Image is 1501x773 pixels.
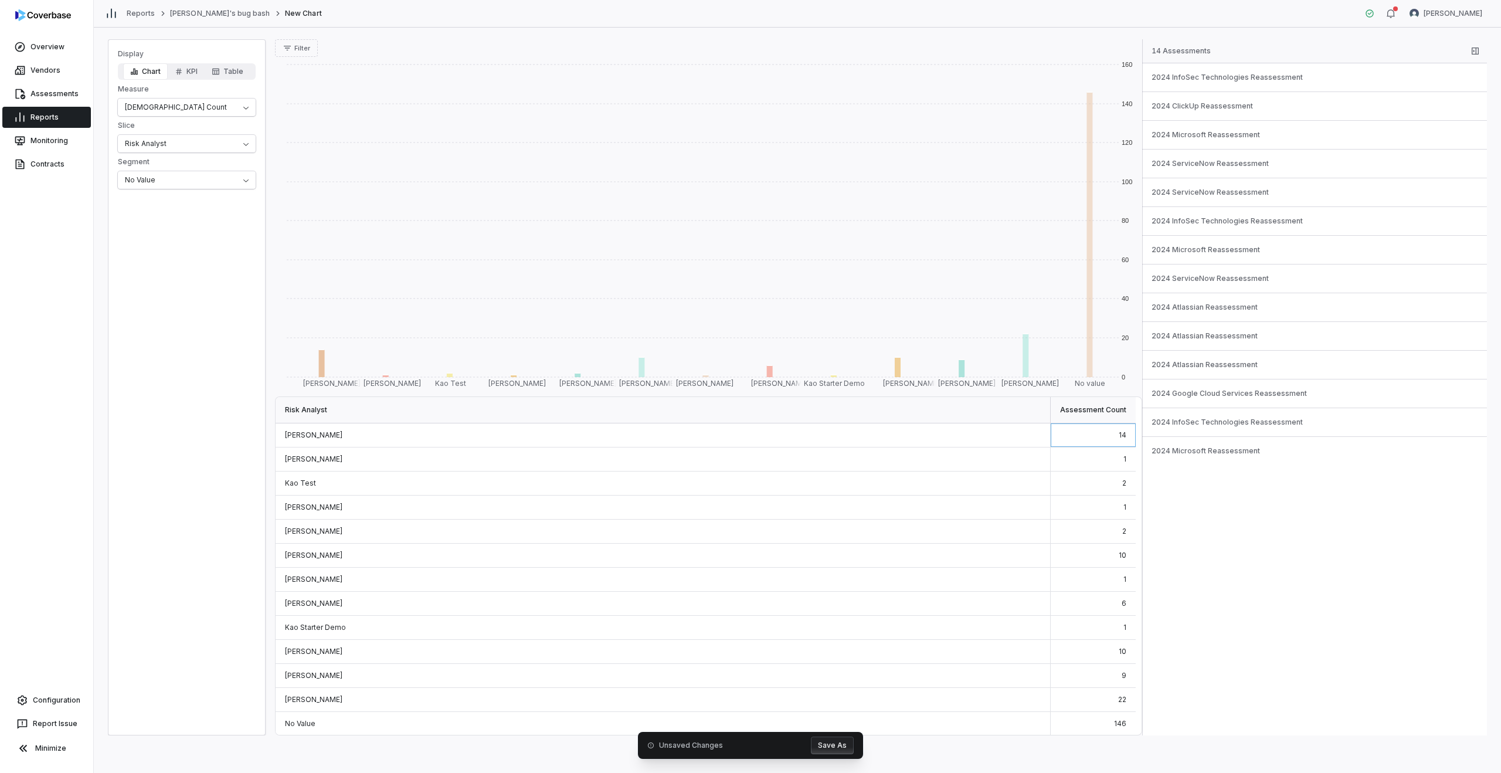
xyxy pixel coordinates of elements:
button: Minimize [5,737,89,760]
img: Lili Jiang avatar [1410,9,1419,18]
span: 1 [1123,455,1126,463]
span: 14 Assessments [1152,46,1211,56]
span: Kao Test [285,479,316,487]
a: 2024 Microsoft Reassessment [1142,120,1487,149]
a: 2024 Google Cloud Services Reassessment [1142,379,1487,408]
span: 2024 Microsoft Reassessment [1152,245,1260,255]
span: 2 [1122,479,1126,487]
span: [PERSON_NAME] [285,599,342,608]
button: Filter [275,39,318,57]
a: Assessments [2,83,91,104]
img: logo-D7KZi-bG.svg [15,9,71,21]
a: Vendors [2,60,91,81]
span: [PERSON_NAME] [1424,9,1482,18]
a: 2024 InfoSec Technologies Reassessment [1142,206,1487,235]
span: 2024 InfoSec Technologies Reassessment [1152,418,1303,427]
button: Report Issue [5,713,89,734]
a: 2024 InfoSec Technologies Reassessment [1142,408,1487,436]
text: 20 [1122,334,1129,341]
text: 100 [1122,178,1132,185]
text: 120 [1122,139,1132,146]
button: KPI [168,63,205,80]
text: 160 [1122,61,1132,68]
div: Risk Analyst [276,397,1051,423]
span: [PERSON_NAME] [285,551,342,560]
text: 0 [1122,374,1125,381]
span: 2024 ServiceNow Reassessment [1152,274,1269,283]
span: 6 [1122,599,1126,608]
a: 2024 ServiceNow Reassessment [1142,178,1487,206]
a: Overview [2,36,91,57]
span: 2024 Atlassian Reassessment [1152,331,1258,341]
a: [PERSON_NAME]'s bug bash [170,9,270,18]
span: 2024 Atlassian Reassessment [1152,303,1258,312]
span: [PERSON_NAME] [285,575,342,584]
a: 2024 Microsoft Reassessment [1142,235,1487,264]
span: 10 [1119,647,1126,656]
span: Display [118,49,256,59]
div: Assessment Count [1051,397,1136,423]
a: 2024 Atlassian Reassessment [1142,293,1487,321]
span: [PERSON_NAME] [285,503,342,511]
a: Monitoring [2,130,91,151]
text: 140 [1122,100,1132,107]
a: 2024 Microsoft Reassessment [1142,436,1487,465]
span: 2024 Microsoft Reassessment [1152,446,1260,456]
span: 2024 ServiceNow Reassessment [1152,159,1269,168]
span: 10 [1119,551,1126,560]
span: 2024 InfoSec Technologies Reassessment [1152,216,1303,226]
span: Slice [118,121,256,130]
span: Kao Starter Demo [285,623,346,632]
button: Lili Jiang avatar[PERSON_NAME] [1402,5,1489,22]
text: 60 [1122,256,1129,263]
span: 2 [1122,527,1126,535]
a: Configuration [5,690,89,711]
a: Contracts [2,154,91,175]
span: 1 [1123,503,1126,511]
span: 2024 InfoSec Technologies Reassessment [1152,73,1303,82]
span: 9 [1122,671,1126,680]
span: [PERSON_NAME] [285,671,342,680]
a: Reports [127,9,155,18]
a: 2024 ClickUp Reassessment [1142,91,1487,120]
button: Table [205,63,250,80]
button: Chart [123,63,168,80]
span: 2024 ClickUp Reassessment [1152,101,1253,111]
span: 2024 Microsoft Reassessment [1152,130,1260,140]
span: [PERSON_NAME] [285,455,342,463]
a: 2024 Atlassian Reassessment [1142,321,1487,350]
span: 2024 Atlassian Reassessment [1152,360,1258,369]
a: 2024 ServiceNow Reassessment [1142,149,1487,178]
span: New Chart [285,9,321,18]
span: 146 [1114,719,1126,728]
span: [PERSON_NAME] [285,430,342,439]
span: 1 [1123,575,1126,584]
a: 2024 Atlassian Reassessment [1142,350,1487,379]
span: Measure [118,84,256,94]
span: 22 [1118,695,1126,704]
a: 2024 ServiceNow Reassessment [1142,264,1487,293]
a: 2024 InfoSec Technologies Reassessment [1142,63,1487,91]
span: 14 [1119,430,1126,439]
span: Filter [294,44,310,53]
span: Segment [118,157,256,167]
a: Reports [2,107,91,128]
span: No Value [285,719,315,728]
span: 1 [1123,623,1126,632]
span: [PERSON_NAME] [285,647,342,656]
span: 2024 ServiceNow Reassessment [1152,188,1269,197]
span: 2024 Google Cloud Services Reassessment [1152,389,1307,398]
text: 80 [1122,217,1129,224]
span: [PERSON_NAME] [285,527,342,535]
text: 40 [1122,295,1129,302]
span: [PERSON_NAME] [285,695,342,704]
